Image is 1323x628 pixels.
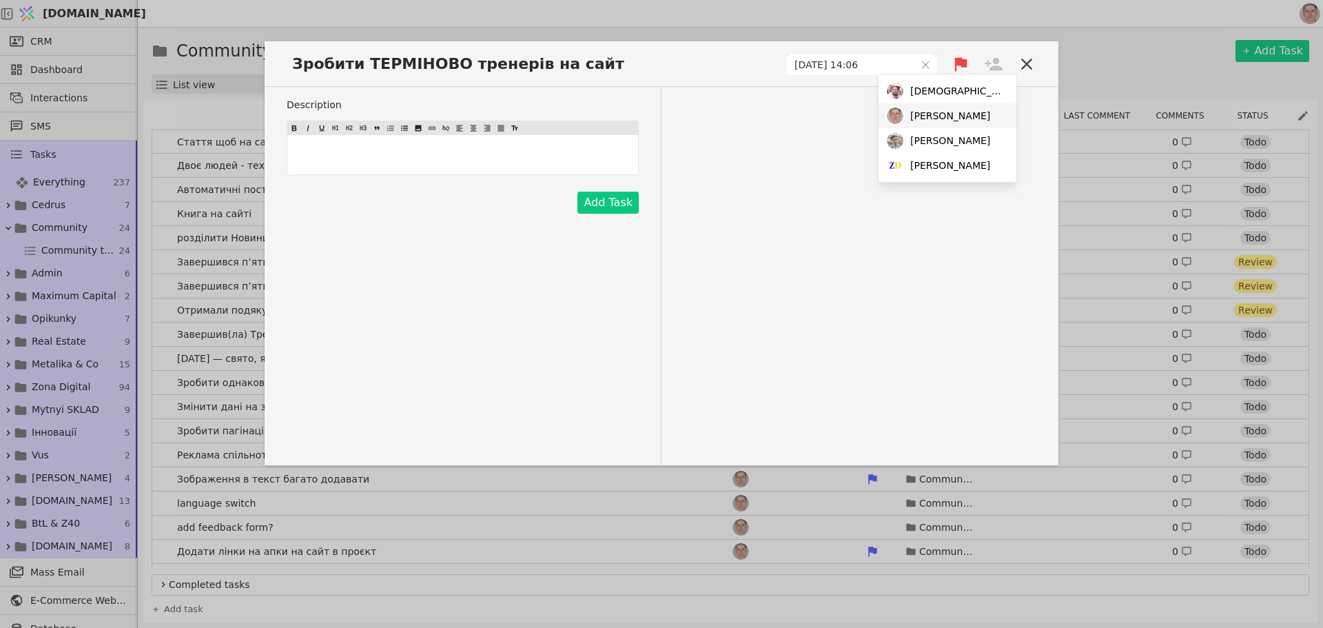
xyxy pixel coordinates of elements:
span: [PERSON_NAME] [910,109,990,123]
label: Description [287,98,639,112]
img: Хр [887,83,903,99]
input: dd.MM.yyyy HH:mm [787,55,914,74]
img: Ро [887,108,903,124]
button: Add Task [577,192,639,214]
span: Зробити ТЕРМІНОВО тренерів на сайт [287,52,638,75]
span: [PERSON_NAME] [910,134,990,148]
span: [PERSON_NAME] [910,159,990,173]
span: [DEMOGRAPHIC_DATA] [910,84,1003,99]
img: Ad [887,132,903,149]
svg: close [921,60,930,70]
button: Clear [921,60,930,70]
img: Ро [887,157,903,174]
